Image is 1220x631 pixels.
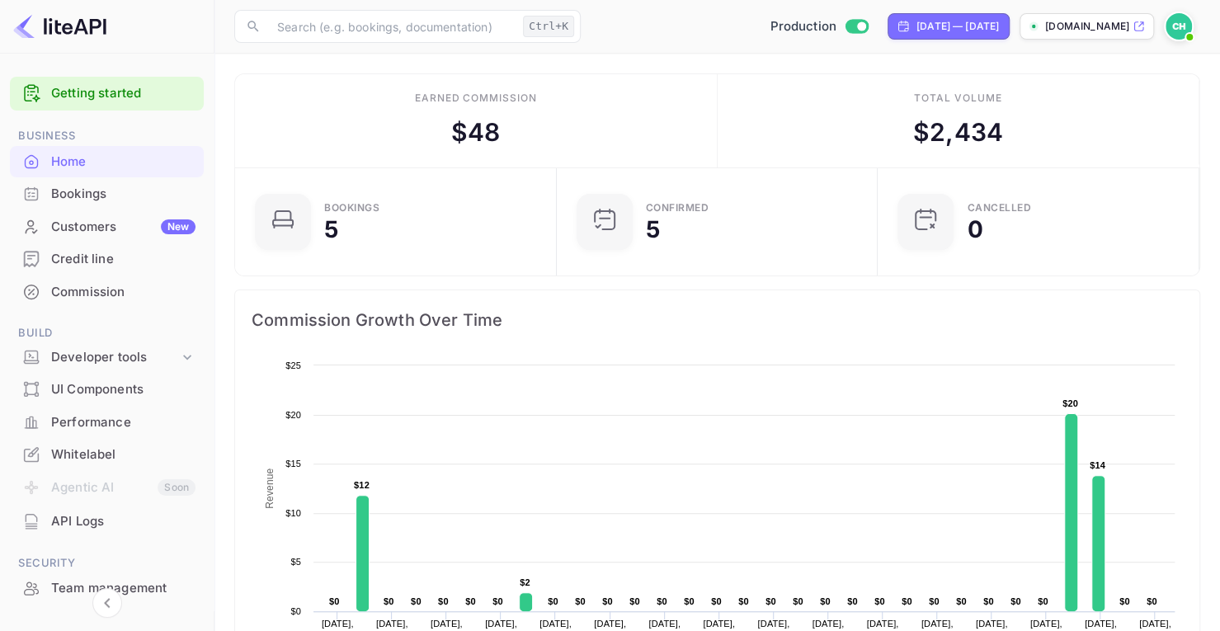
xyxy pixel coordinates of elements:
text: $0 [548,596,558,606]
a: API Logs [10,506,204,536]
a: UI Components [10,374,204,404]
text: $0 [684,596,695,606]
div: UI Components [10,374,204,406]
text: $0 [1119,596,1130,606]
span: Build [10,324,204,342]
text: $0 [290,606,301,616]
text: $0 [384,596,394,606]
text: $0 [956,596,967,606]
a: Credit line [10,243,204,274]
text: $0 [329,596,340,606]
text: $0 [983,596,994,606]
div: CANCELLED [967,203,1031,213]
div: API Logs [10,506,204,538]
text: $0 [711,596,722,606]
text: $10 [285,508,301,518]
div: New [161,219,195,234]
div: Team management [10,572,204,605]
div: Total volume [914,91,1002,106]
text: $0 [411,596,422,606]
text: $0 [793,596,803,606]
a: Performance [10,407,204,437]
a: Getting started [51,84,195,103]
div: Developer tools [51,348,179,367]
div: Performance [51,413,195,432]
a: Commission [10,276,204,307]
input: Search (e.g. bookings, documentation) [267,10,516,43]
text: $0 [438,596,449,606]
div: Performance [10,407,204,439]
p: [DOMAIN_NAME] [1045,19,1129,34]
span: Commission Growth Over Time [252,307,1183,333]
text: $0 [657,596,667,606]
text: $0 [929,596,940,606]
div: Bookings [51,185,195,204]
text: $20 [285,410,301,420]
div: Bookings [324,203,379,213]
div: Credit line [10,243,204,275]
div: Switch to Sandbox mode [763,17,874,36]
img: LiteAPI logo [13,13,106,40]
div: 5 [324,218,338,241]
text: $0 [1038,596,1048,606]
div: $ 2,434 [913,114,1003,151]
span: Security [10,554,204,572]
div: Ctrl+K [523,16,574,37]
div: Home [10,146,204,178]
text: $0 [492,596,503,606]
div: Customers [51,218,195,237]
text: $0 [602,596,613,606]
a: Whitelabel [10,439,204,469]
text: $0 [629,596,640,606]
div: CustomersNew [10,211,204,243]
text: $0 [874,596,885,606]
div: Click to change the date range period [888,13,1010,40]
div: Credit line [51,250,195,269]
text: $0 [765,596,776,606]
text: $25 [285,360,301,370]
text: $0 [738,596,749,606]
div: Developer tools [10,343,204,372]
a: Home [10,146,204,177]
a: Team management [10,572,204,603]
text: $0 [1010,596,1021,606]
div: Team management [51,579,195,598]
span: Business [10,127,204,145]
img: Cas Hulsbosch [1166,13,1192,40]
text: $12 [354,480,370,490]
div: $ 48 [451,114,500,151]
div: Whitelabel [10,439,204,471]
text: $20 [1062,398,1078,408]
button: Collapse navigation [92,588,122,618]
a: CustomersNew [10,211,204,242]
text: $0 [847,596,858,606]
div: Whitelabel [51,445,195,464]
text: $14 [1090,460,1106,470]
div: 0 [967,218,982,241]
text: $2 [520,577,530,587]
text: $0 [575,596,586,606]
div: Commission [51,283,195,302]
text: Revenue [264,468,276,508]
div: Commission [10,276,204,308]
span: Production [770,17,836,36]
div: Bookings [10,178,204,210]
div: Earned commission [415,91,537,106]
div: [DATE] — [DATE] [916,19,999,34]
div: Home [51,153,195,172]
div: Confirmed [646,203,709,213]
text: $5 [290,557,301,567]
text: $0 [465,596,476,606]
div: 5 [646,218,660,241]
div: API Logs [51,512,195,531]
text: $0 [820,596,831,606]
text: $0 [1147,596,1157,606]
a: Bookings [10,178,204,209]
div: UI Components [51,380,195,399]
div: Getting started [10,77,204,111]
text: $0 [902,596,912,606]
text: $15 [285,459,301,469]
